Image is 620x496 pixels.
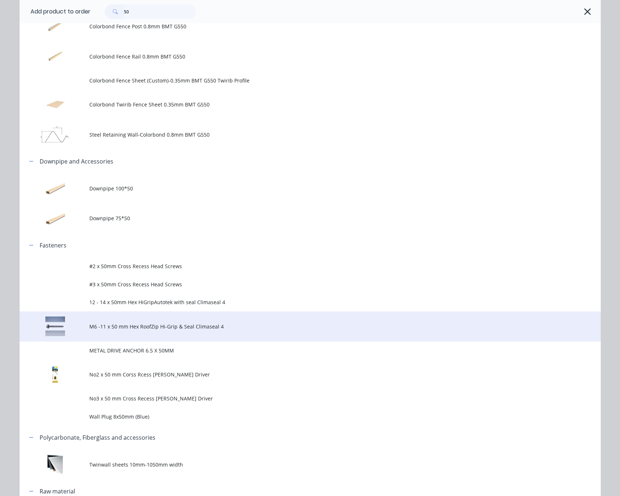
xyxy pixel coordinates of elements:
[89,23,498,30] span: Colorbond Fence Post 0.8mm BMT G550
[89,185,498,192] span: Downpipe 100*50
[89,262,498,270] span: #2 x 50mm Cross Recess Head Screws
[124,4,196,19] input: Search...
[89,101,498,108] span: Colorbond Twirib Fence Sheet 0.35mm BMT G550
[89,298,498,306] span: 12 - 14 x 50mm Hex HiGripAutotek with seal Climaseal 4
[89,461,498,468] span: Twinwall sheets 10mm-1050mm width
[89,281,498,288] span: #3 x 50mm Cross Recess Head Screws
[40,433,155,442] div: Polycarbonate, Fiberglass and accessories
[89,323,498,330] span: M6 -11 x 50 mm Hex RoofZip Hi-Grip & Seal Climaseal 4
[89,131,498,138] span: Steel Retaining Wall-Colorbond 0.8mm BMT G550
[89,413,498,420] span: Wall Plug 8x50mm (Blue)
[89,371,498,378] span: No2 x 50 mm Corss Rcess [PERSON_NAME] Driver
[40,241,66,250] div: Fasteners
[89,77,498,84] span: Colorbond Fence Sheet (Custom)-0.35mm BMT G550 Twirib Profile
[89,395,498,402] span: No3 x 50 mm Cross Recess [PERSON_NAME] Driver
[89,347,498,354] span: METAL DRIVE ANCHOR 6.5 X 50MM
[40,157,113,166] div: Downpipe and Accessories
[40,487,75,496] div: Raw material
[89,53,498,60] span: Colorbond Fence Rail 0.8mm BMT G550
[89,214,498,222] span: Downpipe 75*50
